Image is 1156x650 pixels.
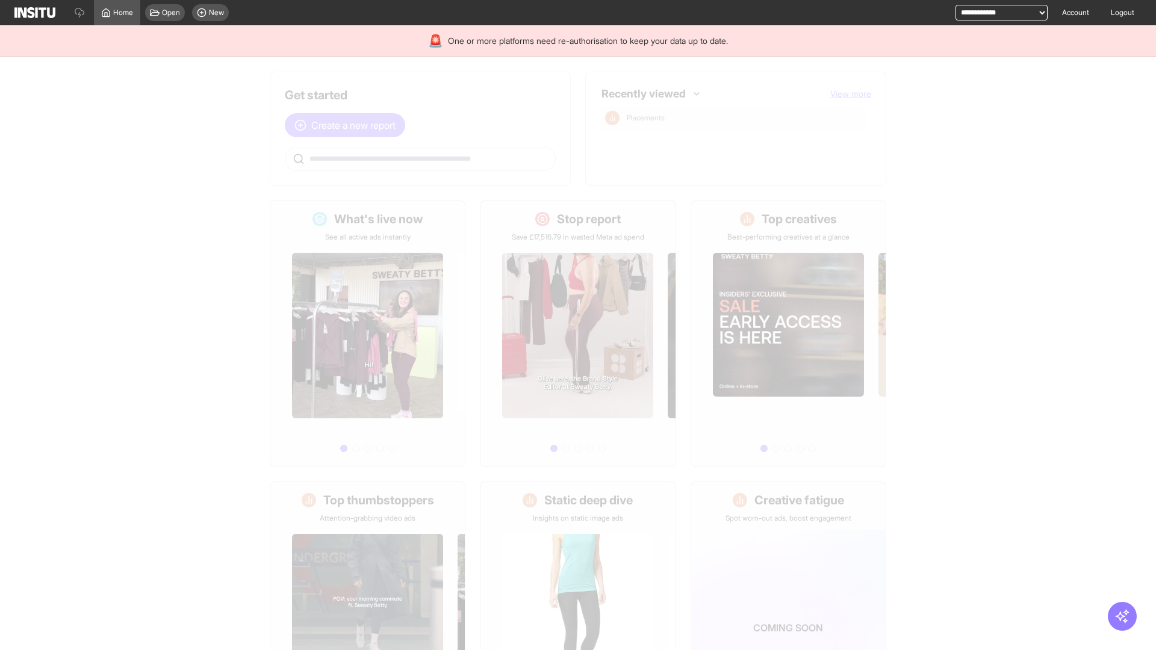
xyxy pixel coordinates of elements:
img: Logo [14,7,55,18]
span: One or more platforms need re-authorisation to keep your data up to date. [448,35,728,47]
span: Open [162,8,180,17]
span: Home [113,8,133,17]
div: 🚨 [428,32,443,49]
span: New [209,8,224,17]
